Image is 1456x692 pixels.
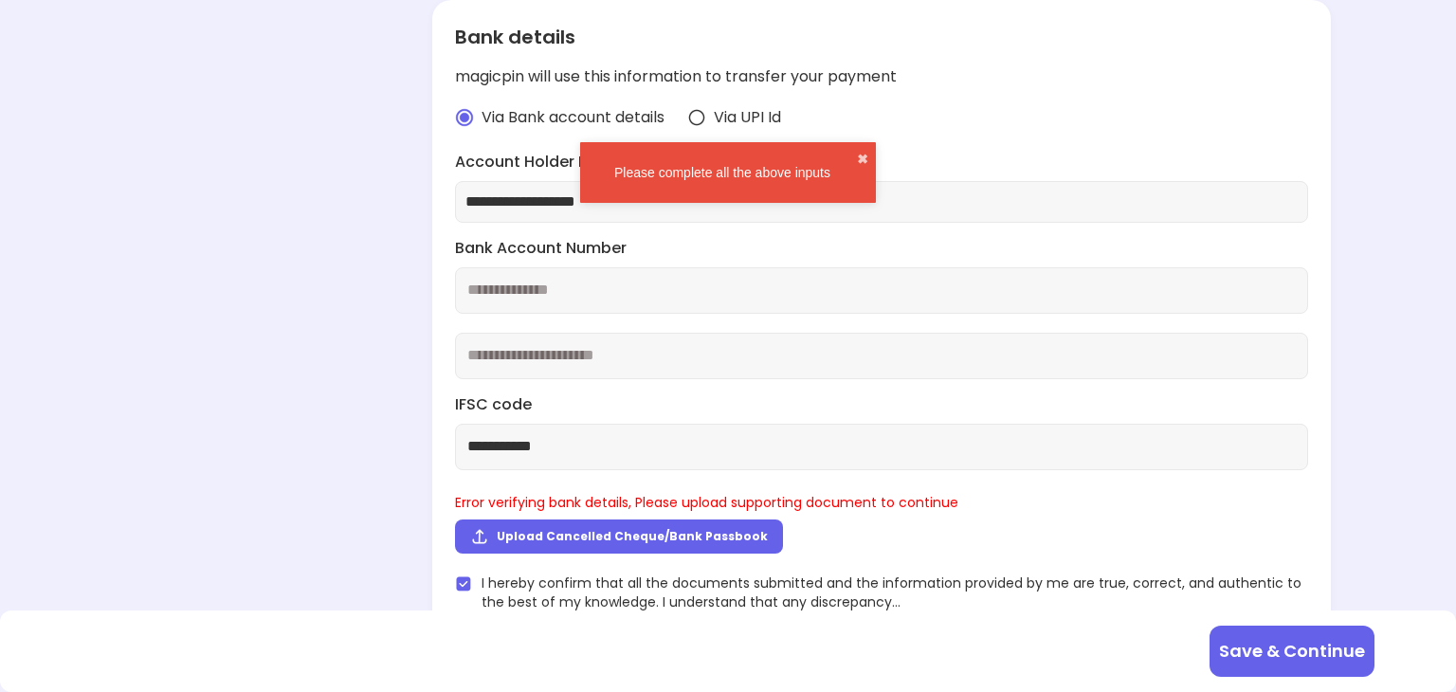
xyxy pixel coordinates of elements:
[497,528,768,544] span: Upload Cancelled Cheque/Bank Passbook
[455,493,1308,512] div: Error verifying bank details, Please upload supporting document to continue
[1210,626,1374,677] button: Save & Continue
[455,66,1308,88] div: magicpin will use this information to transfer your payment
[455,152,1308,173] label: Account Holder Name
[482,574,1308,611] span: I hereby confirm that all the documents submitted and the information provided by me are true, co...
[588,163,857,182] div: Please complete all the above inputs
[482,107,664,129] span: Via Bank account details
[455,23,1308,51] div: Bank details
[687,108,706,127] img: radio
[455,394,1308,416] label: IFSC code
[455,575,472,592] img: checked
[455,108,474,127] img: radio
[470,527,489,546] img: upload
[857,150,868,169] button: close
[455,238,1308,260] label: Bank Account Number
[714,107,781,129] span: Via UPI Id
